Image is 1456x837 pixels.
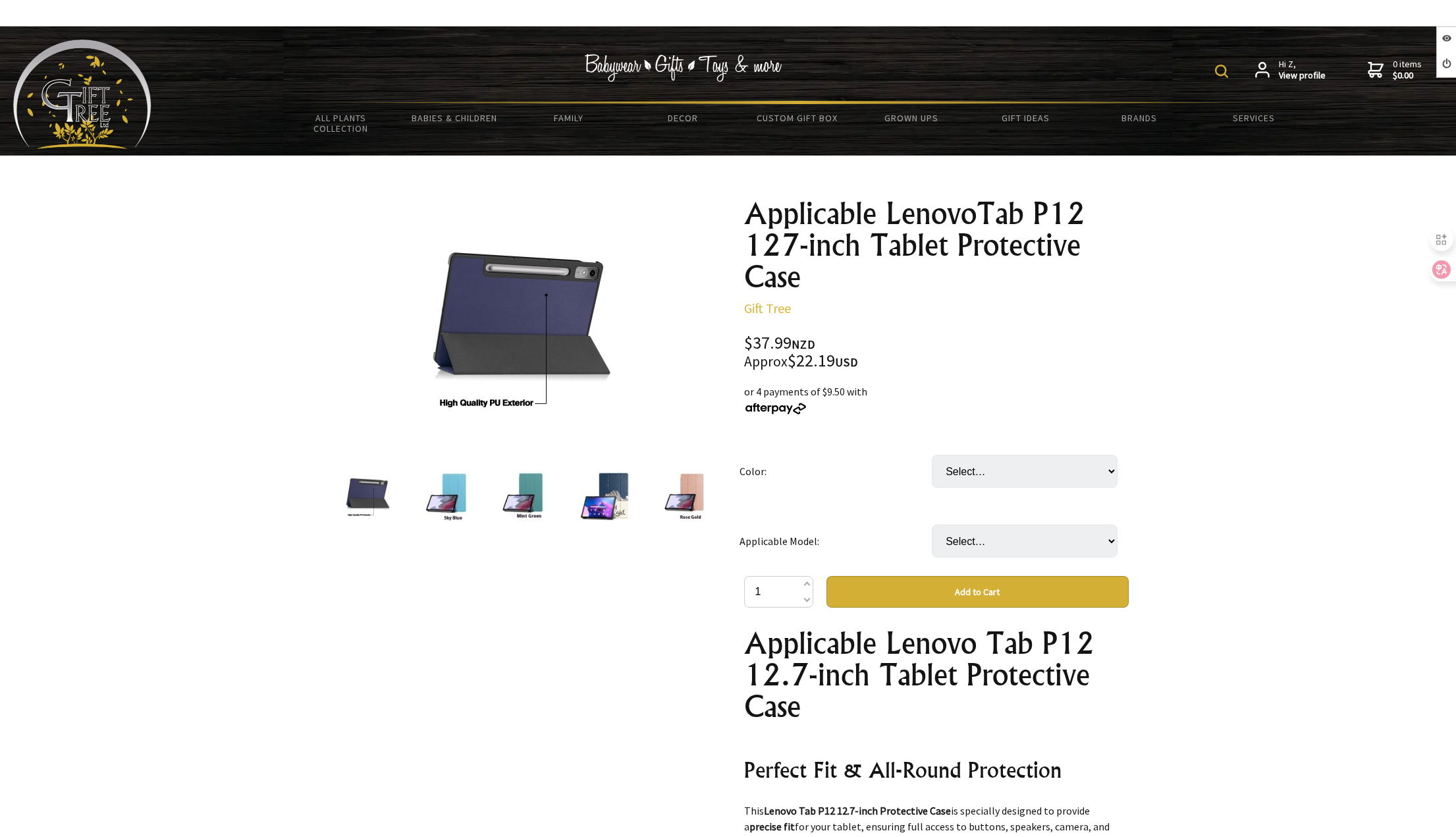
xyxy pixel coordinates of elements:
span: USD [835,355,858,370]
td: Applicable Model: [740,506,932,576]
a: Gift Ideas [968,104,1082,132]
img: Applicable LenovoTab P12 127-inch Tablet Protective Case [580,471,630,521]
a: Family [512,104,626,132]
img: Applicable LenovoTab P12 127-inch Tablet Protective Case [662,471,704,521]
img: Applicable LenovoTab P12 127-inch Tablet Protective Case [502,471,549,521]
h1: Applicable Lenovo Tab P12 12.7-inch Tablet Protective Case [744,627,1129,722]
strong: View profile [1279,70,1326,82]
a: Brands [1083,104,1197,132]
strong: Lenovo Tab P12 12.7-inch Protective Case [764,804,951,817]
img: Applicable LenovoTab P12 127-inch Tablet Protective Case [425,471,467,521]
div: $37.99 $22.19 [744,335,1129,370]
a: Hi Z,View profile [1255,59,1326,82]
span: 0 items [1393,58,1422,82]
span: NZD [792,337,815,352]
h1: Applicable LenovoTab P12 127-inch Tablet Protective Case [744,198,1129,293]
a: Gift Tree [744,300,791,316]
a: Services [1197,104,1310,132]
span: Hi Z, [1279,59,1326,82]
a: Custom Gift Box [740,104,854,132]
img: Babywear - Gifts - Toys & more [585,54,782,82]
img: product search [1215,65,1228,78]
a: Grown Ups [854,104,968,132]
h2: Perfect Fit & All-Round Protection [744,754,1129,786]
button: Add to Cart [826,576,1129,608]
img: Applicable LenovoTab P12 127-inch Tablet Protective Case [342,471,392,521]
a: Decor [626,104,740,132]
a: All Plants Collection [284,104,398,142]
strong: precise fit [749,820,795,833]
strong: $0.00 [1393,70,1422,82]
img: Applicable LenovoTab P12 127-inch Tablet Protective Case [418,223,623,429]
small: Approx [744,353,788,370]
a: Babies & Children [398,104,512,132]
img: Babyware - Gifts - Toys and more... [13,40,151,149]
img: Afterpay [744,403,807,415]
a: 0 items$0.00 [1368,59,1422,82]
div: or 4 payments of $9.50 with [744,384,1129,415]
td: Color: [740,436,932,506]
